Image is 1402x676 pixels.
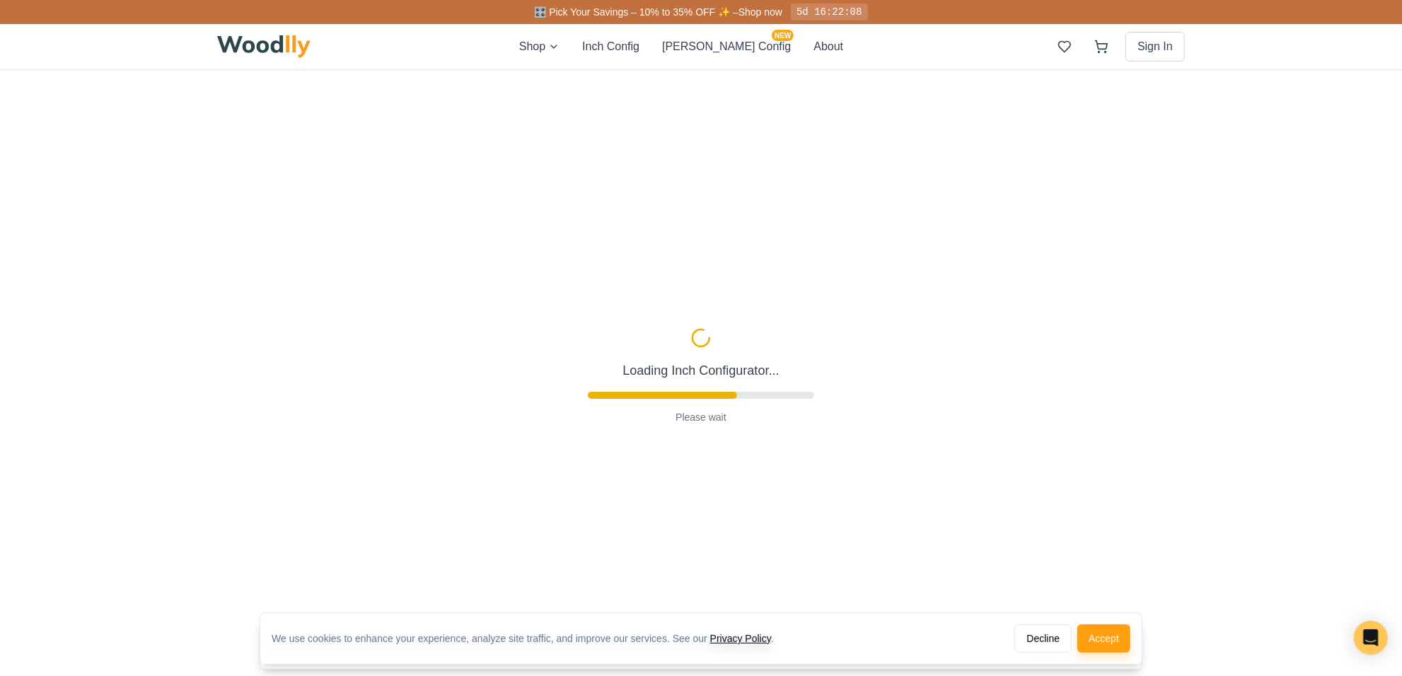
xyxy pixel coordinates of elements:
[1014,559,1072,588] button: Decline
[1077,624,1130,653] button: Accept
[772,30,794,41] span: NEW
[710,568,771,579] a: Privacy Policy
[1125,32,1185,62] button: Sign In
[1354,621,1388,655] div: Open Intercom Messenger
[676,340,726,354] p: Please wait
[710,633,771,644] a: Privacy Policy
[1077,559,1130,588] button: Accept
[272,631,785,646] div: We use cookies to enhance your experience, analyze site traffic, and improve our services. See our .
[272,566,785,581] div: We use cookies to enhance your experience, analyze site traffic, and improve our services. See our .
[622,291,779,310] p: Loading Inch Configurator...
[519,38,560,55] button: Shop
[662,38,791,55] button: [PERSON_NAME] ConfigNEW
[582,38,639,55] button: Inch Config
[217,35,311,58] img: Woodlly
[813,38,843,55] button: About
[534,6,738,18] span: 🎛️ Pick Your Savings – 10% to 35% OFF ✨ –
[738,6,782,18] a: Shop now
[791,4,867,21] div: 5d 16:22:08
[1014,624,1072,653] button: Decline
